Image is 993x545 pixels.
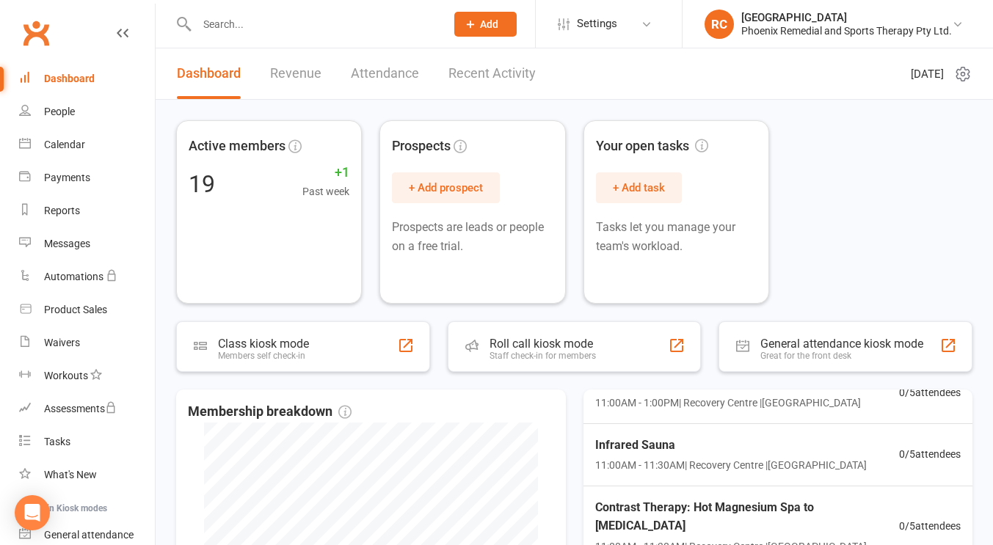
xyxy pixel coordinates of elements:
[189,136,285,157] span: Active members
[44,73,95,84] div: Dashboard
[270,48,321,99] a: Revenue
[760,351,923,361] div: Great for the front desk
[44,403,117,414] div: Assessments
[44,529,134,541] div: General attendance
[19,128,155,161] a: Calendar
[44,271,103,282] div: Automations
[19,425,155,458] a: Tasks
[19,326,155,359] a: Waivers
[192,14,435,34] input: Search...
[595,395,861,411] span: 11:00AM - 1:00PM | Recovery Centre | [GEOGRAPHIC_DATA]
[899,446,961,462] span: 0 / 5 attendees
[596,172,682,203] button: + Add task
[19,458,155,491] a: What's New
[595,457,867,473] span: 11:00AM - 11:30AM | Recovery Centre | [GEOGRAPHIC_DATA]
[19,293,155,326] a: Product Sales
[741,11,952,24] div: [GEOGRAPHIC_DATA]
[302,183,349,200] span: Past week
[490,351,596,361] div: Staff check-in for members
[18,15,54,51] a: Clubworx
[19,161,155,194] a: Payments
[44,106,75,117] div: People
[454,12,517,37] button: Add
[911,65,944,83] span: [DATE]
[705,10,734,39] div: RC
[351,48,419,99] a: Attendance
[490,337,596,351] div: Roll call kiosk mode
[189,172,215,196] div: 19
[392,172,500,203] button: + Add prospect
[899,384,961,400] span: 0 / 5 attendees
[448,48,536,99] a: Recent Activity
[19,62,155,95] a: Dashboard
[44,337,80,348] div: Waivers
[44,238,90,249] div: Messages
[595,436,867,455] span: Infrared Sauna
[596,218,757,255] p: Tasks let you manage your team's workload.
[19,227,155,260] a: Messages
[44,139,85,150] div: Calendar
[480,18,498,30] span: Add
[44,370,88,381] div: Workouts
[392,218,553,255] p: Prospects are leads or people on a free trial.
[577,7,617,40] span: Settings
[177,48,241,99] a: Dashboard
[44,304,107,315] div: Product Sales
[44,172,90,183] div: Payments
[19,392,155,425] a: Assessments
[741,24,952,37] div: Phoenix Remedial and Sports Therapy Pty Ltd.
[218,351,309,361] div: Members self check-in
[44,436,70,447] div: Tasks
[218,337,309,351] div: Class kiosk mode
[19,260,155,293] a: Automations
[44,205,80,216] div: Reports
[899,518,961,534] span: 0 / 5 attendees
[392,136,451,157] span: Prospects
[596,136,708,157] span: Your open tasks
[188,401,352,423] span: Membership breakdown
[595,498,900,535] span: Contrast Therapy: Hot Magnesium Spa to [MEDICAL_DATA]
[44,469,97,480] div: What's New
[760,337,923,351] div: General attendance kiosk mode
[15,495,50,530] div: Open Intercom Messenger
[19,95,155,128] a: People
[19,359,155,392] a: Workouts
[302,162,349,183] span: +1
[19,194,155,227] a: Reports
